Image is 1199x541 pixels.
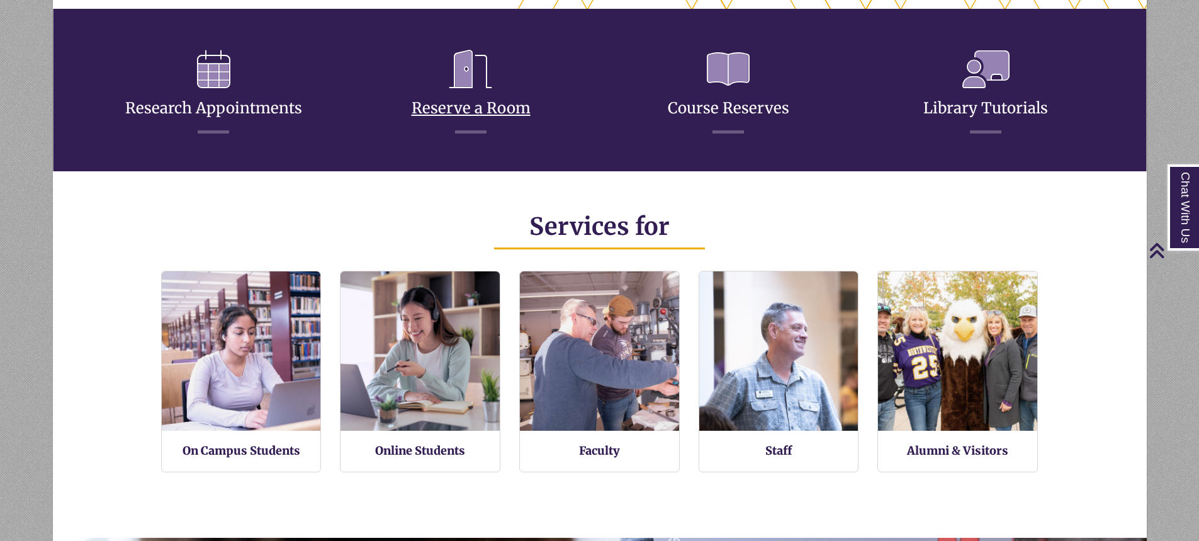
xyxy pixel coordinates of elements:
[412,68,531,118] a: Reserve a Room
[183,443,300,458] a: On Campus Students
[341,271,500,431] img: Online Students Services
[765,443,792,458] a: Staff
[699,271,858,431] img: Staff Services
[907,443,1008,458] a: Alumni & Visitors
[923,68,1048,118] a: Library Tutorials
[878,271,1037,431] img: Alumni and Visitors Services
[162,271,321,431] img: On Campus Students Services
[520,271,679,431] img: Faculty Resources
[668,68,789,118] a: Course Reserves
[1149,242,1196,259] a: Back to Top
[125,68,302,118] a: Research Appointments
[579,443,620,458] a: Faculty
[529,212,670,241] span: Services for
[375,443,465,458] a: Online Students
